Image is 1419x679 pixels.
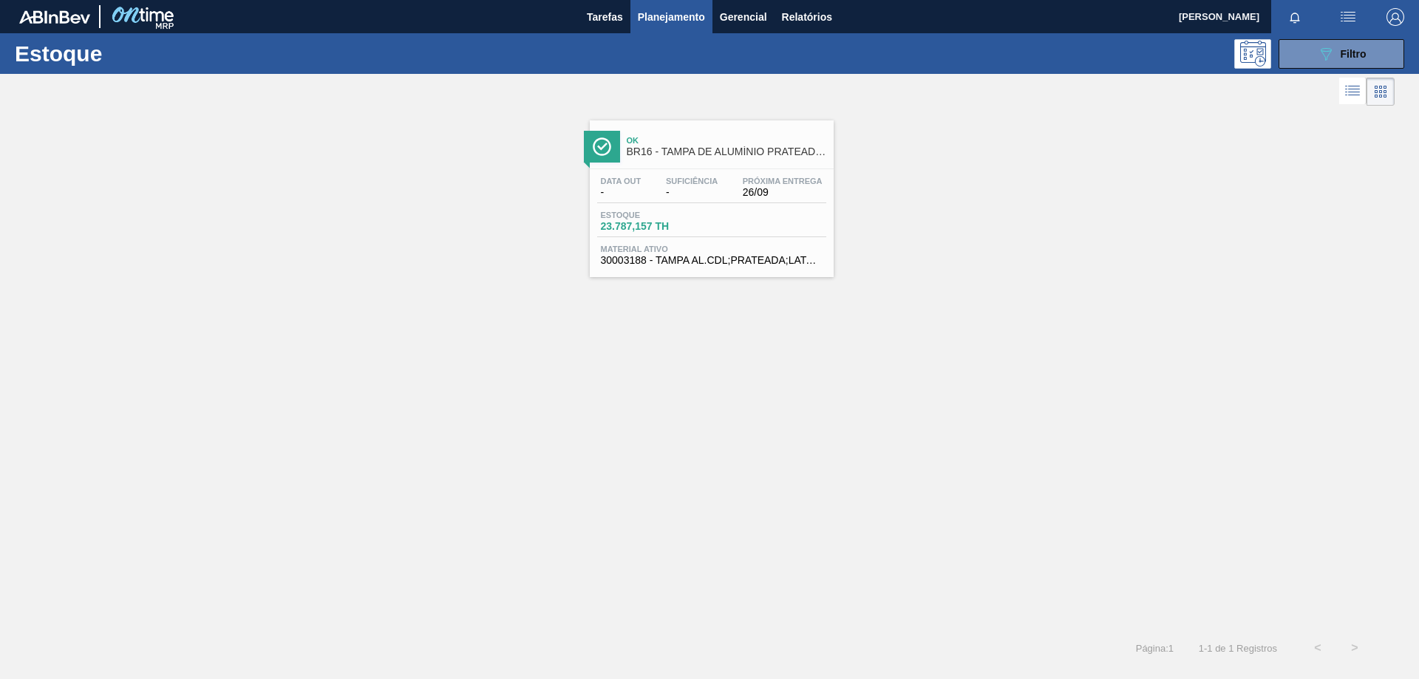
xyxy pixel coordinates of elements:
[1339,8,1357,26] img: userActions
[666,177,718,185] span: Suficiência
[743,177,823,185] span: Próxima Entrega
[601,255,823,266] span: 30003188 - TAMPA AL.CDL;PRATEADA;LATA-AUTOMATICA;
[743,187,823,198] span: 26/09
[1196,643,1277,654] span: 1 - 1 de 1 Registros
[19,10,90,24] img: TNhmsLtSVTkK8tSr43FrP2fwEKptu5GPRR3wAAAABJRU5ErkJggg==
[601,177,642,185] span: Data out
[593,137,611,156] img: Ícone
[601,211,704,219] span: Estoque
[601,245,823,253] span: Material ativo
[1279,39,1404,69] button: Filtro
[627,136,826,145] span: Ok
[638,8,705,26] span: Planejamento
[1367,78,1395,106] div: Visão em Cards
[627,146,826,157] span: BR16 - TAMPA DE ALUMÍNIO PRATEADA BALL CDL
[720,8,767,26] span: Gerencial
[601,187,642,198] span: -
[1299,629,1336,666] button: <
[1234,39,1271,69] div: Pogramando: nenhum usuário selecionado
[1136,643,1174,654] span: Página : 1
[15,45,236,62] h1: Estoque
[1341,48,1367,60] span: Filtro
[1386,8,1404,26] img: Logout
[1271,7,1318,27] button: Notificações
[782,8,832,26] span: Relatórios
[1336,629,1373,666] button: >
[1339,78,1367,106] div: Visão em Lista
[666,187,718,198] span: -
[587,8,623,26] span: Tarefas
[579,109,841,277] a: ÍconeOkBR16 - TAMPA DE ALUMÍNIO PRATEADA BALL CDLData out-Suficiência-Próxima Entrega26/09Estoque...
[601,221,704,232] span: 23.787,157 TH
